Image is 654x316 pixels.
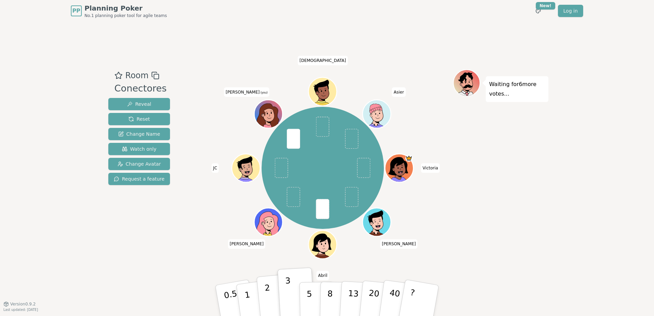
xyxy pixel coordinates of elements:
[558,5,583,17] a: Log in
[128,116,150,122] span: Reset
[114,82,167,96] div: Conectores
[3,308,38,312] span: Last updated: [DATE]
[10,301,36,307] span: Version 0.9.2
[406,155,413,162] span: Victoria is the host
[316,271,329,280] span: Click to change your name
[118,131,160,137] span: Change Name
[285,276,293,313] p: 3
[84,3,167,13] span: Planning Poker
[84,13,167,18] span: No.1 planning poker tool for agile teams
[108,173,170,185] button: Request a feature
[108,128,170,140] button: Change Name
[114,69,123,82] button: Add as favourite
[421,163,440,173] span: Click to change your name
[108,98,170,110] button: Reveal
[72,7,80,15] span: PP
[260,91,268,94] span: (you)
[3,301,36,307] button: Version0.9.2
[392,87,406,97] span: Click to change your name
[532,5,544,17] button: New!
[122,146,157,152] span: Watch only
[108,143,170,155] button: Watch only
[118,161,161,167] span: Change Avatar
[212,163,219,173] span: Click to change your name
[71,3,167,18] a: PPPlanning PokerNo.1 planning poker tool for agile teams
[489,80,545,99] p: Waiting for 6 more votes...
[108,113,170,125] button: Reset
[125,69,149,82] span: Room
[536,2,555,10] div: New!
[224,87,269,97] span: Click to change your name
[298,56,347,65] span: Click to change your name
[255,101,282,127] button: Click to change your avatar
[380,239,418,249] span: Click to change your name
[114,176,165,182] span: Request a feature
[228,239,265,249] span: Click to change your name
[127,101,151,107] span: Reveal
[108,158,170,170] button: Change Avatar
